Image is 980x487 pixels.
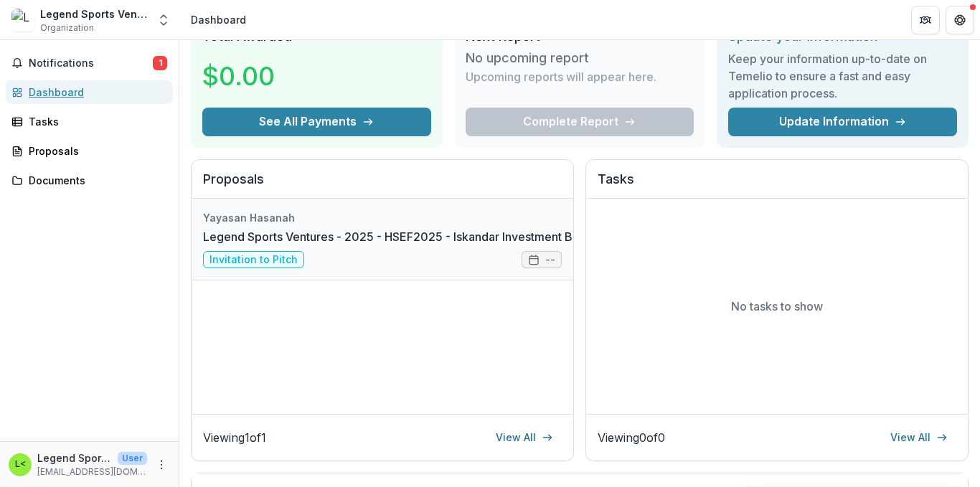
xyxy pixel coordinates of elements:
div: Legend Sports Ventures [40,6,148,22]
a: Legend Sports Ventures - 2025 - HSEF2025 - Iskandar Investment Berhad [203,228,604,245]
img: Legend Sports Ventures [11,9,34,32]
div: Dashboard [29,85,161,100]
div: Dashboard [191,12,246,27]
p: User [118,452,147,465]
a: Update Information [728,108,957,136]
h2: Proposals [203,171,562,199]
a: View All [487,426,562,449]
h3: Keep your information up-to-date on Temelio to ensure a fast and easy application process. [728,50,957,102]
nav: breadcrumb [185,9,252,30]
h2: Tasks [598,171,956,199]
button: More [153,456,170,473]
a: Proposals [6,139,173,163]
button: See All Payments [202,108,431,136]
p: Upcoming reports will appear here. [466,68,656,85]
p: Legend Sports <[EMAIL_ADDRESS][DOMAIN_NAME]> [37,450,112,465]
div: Proposals [29,143,161,159]
div: Tasks [29,114,161,129]
a: Tasks [6,110,173,133]
a: Dashboard [6,80,173,104]
p: No tasks to show [731,298,823,315]
a: View All [882,426,956,449]
div: Legend Sports <legendsportsventures@gmail.com> [15,460,26,469]
span: Notifications [29,57,153,70]
h3: $0.00 [202,57,310,95]
h3: No upcoming report [466,50,589,66]
p: Viewing 0 of 0 [598,429,665,446]
div: Documents [29,173,161,188]
a: Documents [6,169,173,192]
button: Notifications1 [6,52,173,75]
button: Get Help [946,6,974,34]
p: [EMAIL_ADDRESS][DOMAIN_NAME] [37,465,147,478]
button: Open entity switcher [154,6,174,34]
span: 1 [153,56,167,70]
button: Partners [911,6,940,34]
p: Viewing 1 of 1 [203,429,266,446]
span: Organization [40,22,94,34]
